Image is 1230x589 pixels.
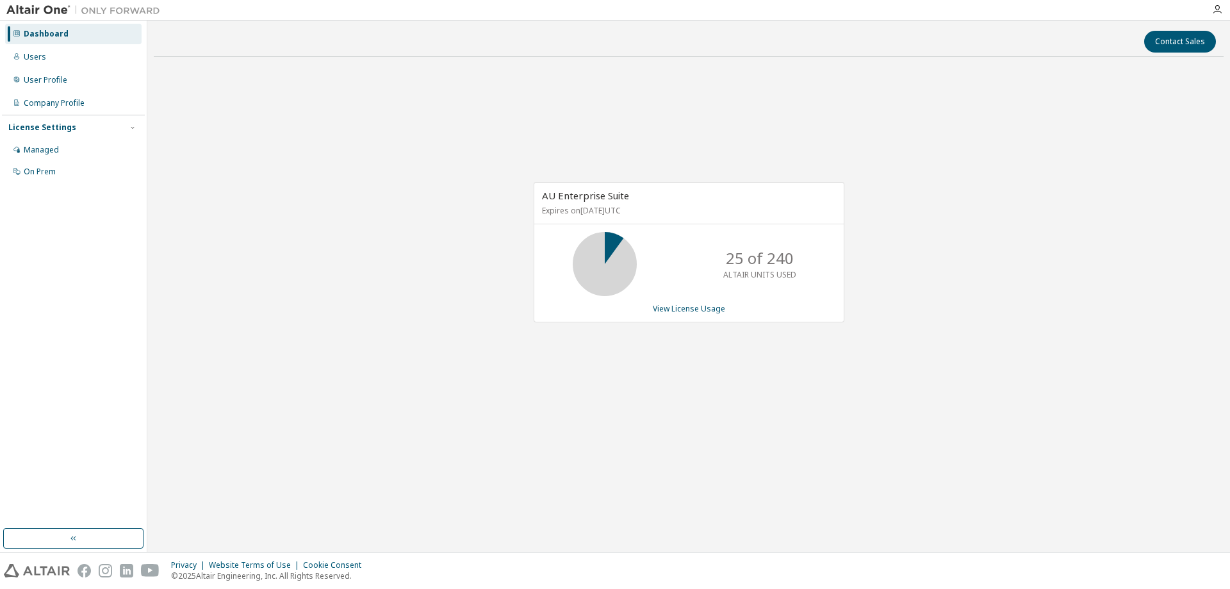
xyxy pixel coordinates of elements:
img: youtube.svg [141,564,160,577]
p: Expires on [DATE] UTC [542,205,833,216]
div: Company Profile [24,98,85,108]
img: Altair One [6,4,167,17]
a: View License Usage [653,303,725,314]
span: AU Enterprise Suite [542,189,629,202]
p: 25 of 240 [726,247,794,269]
img: altair_logo.svg [4,564,70,577]
div: On Prem [24,167,56,177]
img: facebook.svg [78,564,91,577]
p: ALTAIR UNITS USED [723,269,796,280]
button: Contact Sales [1144,31,1216,53]
img: instagram.svg [99,564,112,577]
div: Dashboard [24,29,69,39]
div: Users [24,52,46,62]
p: © 2025 Altair Engineering, Inc. All Rights Reserved. [171,570,369,581]
div: Managed [24,145,59,155]
div: Website Terms of Use [209,560,303,570]
div: Cookie Consent [303,560,369,570]
div: Privacy [171,560,209,570]
div: User Profile [24,75,67,85]
img: linkedin.svg [120,564,133,577]
div: License Settings [8,122,76,133]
